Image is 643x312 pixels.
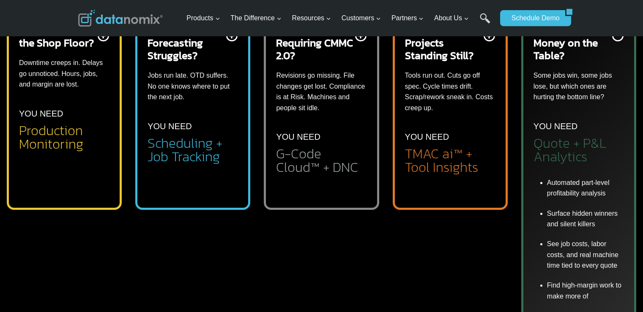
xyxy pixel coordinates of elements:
span: Partners [391,13,424,24]
iframe: Popup CTA [4,163,140,308]
span: State/Region [190,104,223,112]
span: Customers [342,13,381,24]
li: Automated part-level profitability analysis [547,177,624,203]
a: Search [480,13,490,32]
a: Privacy Policy [115,188,142,194]
nav: Primary Navigation [183,5,496,32]
h2: Flying Blind on the Shop Floor? [19,24,96,49]
span: Resources [292,13,331,24]
h2: G-Code Cloud™ + DNC [276,147,367,174]
p: YOU NEED [276,130,320,144]
p: Tools run out. Cuts go off spec. Cycle times drift. Scrap/rework sneak in. Costs creep up. [405,70,495,113]
p: YOU NEED [19,107,63,120]
p: YOU NEED [534,119,577,133]
h2: Quote + P&L Analytics [534,136,624,163]
h2: Scheduling & Forecasting Struggles? [148,24,224,62]
p: Revisions go missing. File changes get lost. Compliance is at Risk. Machines and people sit idle. [276,70,367,113]
li: Find high-margin work to make more of [547,276,624,307]
span: The Difference [230,13,282,24]
span: About Us [434,13,469,24]
p: Downtime creeps in. Delays go unnoticed. Hours, jobs, and margin are lost. [19,57,109,90]
h2: Production Monitoring [19,124,109,151]
h2: Improvement Projects Standing Still? [405,24,482,62]
a: Schedule Demo [500,10,565,26]
p: YOU NEED [405,130,449,144]
p: Some jobs win, some jobs lose, but which ones are hurting the bottom line? [534,70,624,103]
h2: Contracts Requiring CMMC 2.0? [276,24,353,62]
p: Jobs run late. OTD suffers. No one knows where to put the next job. [148,70,238,103]
img: Datanomix [78,10,163,27]
h2: TMAC ai™ + Tool Insights [405,147,495,174]
h2: Scheduling + Job Tracking [148,136,238,163]
iframe: Chat Widget [601,271,643,312]
span: Phone number [190,35,228,43]
h2: Leaving Real Money on the Table? [534,24,610,62]
a: Terms [95,188,107,194]
li: Surface hidden winners and silent killers [547,203,624,234]
p: YOU NEED [148,119,192,133]
span: Products [186,13,220,24]
li: See job costs, labor costs, and real machine time tied to every quote [547,234,624,275]
span: Last Name [190,0,217,8]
